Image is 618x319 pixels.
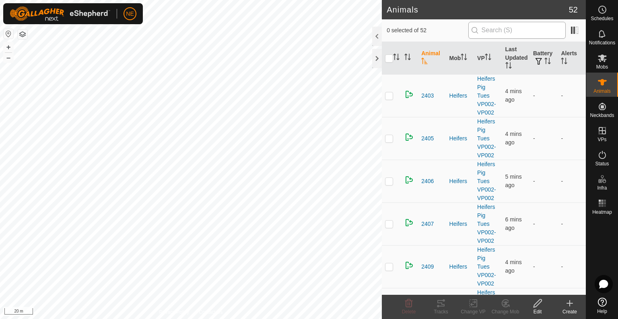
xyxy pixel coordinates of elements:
span: Schedules [591,16,613,21]
td: - [558,202,586,245]
span: 26 Aug 2025, 9:09 am [505,173,522,188]
a: Heifers Pig Tues VP002-VP002 [477,246,496,287]
th: Alerts [558,42,586,75]
td: - [558,74,586,117]
span: 26 Aug 2025, 9:11 am [505,88,522,103]
a: Contact Us [199,309,222,316]
p-sorticon: Activate to sort [461,55,467,61]
td: - [558,117,586,160]
img: returning on [404,261,414,270]
span: Heatmap [592,210,612,215]
p-sorticon: Activate to sort [561,59,567,65]
img: returning on [404,90,414,99]
span: 26 Aug 2025, 9:11 am [505,131,522,146]
div: Create [554,308,586,315]
th: Battery [530,42,558,75]
span: 2409 [421,263,434,271]
button: – [4,53,13,63]
p-sorticon: Activate to sort [404,55,411,61]
span: 26 Aug 2025, 9:10 am [505,259,522,274]
div: Edit [521,308,554,315]
p-sorticon: Activate to sort [421,59,428,65]
td: - [558,245,586,288]
p-sorticon: Activate to sort [544,59,551,65]
th: VP [474,42,502,75]
div: Heifers [449,220,471,228]
img: Gallagher Logo [10,6,110,21]
span: Mobs [596,65,608,69]
div: Heifers [449,92,471,100]
h2: Animals [387,5,569,15]
img: returning on [404,132,414,142]
span: Animals [593,89,611,94]
span: Help [597,309,607,314]
div: Change VP [457,308,489,315]
span: Neckbands [590,113,614,118]
span: 2406 [421,177,434,186]
span: VPs [597,137,606,142]
div: Heifers [449,134,471,143]
th: Last Updated [502,42,530,75]
p-sorticon: Activate to sort [393,55,400,61]
a: Heifers Pig Tues VP002-VP002 [477,118,496,158]
span: Infra [597,186,607,190]
span: NE [126,10,134,18]
th: Mob [446,42,474,75]
p-sorticon: Activate to sort [485,55,491,61]
span: Notifications [589,40,615,45]
span: 26 Aug 2025, 9:08 am [505,216,522,231]
span: 2403 [421,92,434,100]
td: - [530,160,558,202]
td: - [530,117,558,160]
img: returning on [404,175,414,185]
button: Map Layers [18,29,27,39]
button: + [4,42,13,52]
td: - [530,74,558,117]
a: Help [586,294,618,317]
td: - [530,202,558,245]
div: Heifers [449,263,471,271]
button: Reset Map [4,29,13,39]
div: Heifers [449,177,471,186]
a: Heifers Pig Tues VP002-VP002 [477,161,496,201]
input: Search (S) [468,22,566,39]
p-sorticon: Activate to sort [505,63,512,70]
span: 0 selected of 52 [387,26,468,35]
div: Tracks [425,308,457,315]
a: Privacy Policy [159,309,190,316]
span: 52 [569,4,578,16]
th: Animal [418,42,446,75]
td: - [530,245,558,288]
div: Change Mob [489,308,521,315]
a: Heifers Pig Tues VP002-VP002 [477,204,496,244]
span: 2407 [421,220,434,228]
span: Status [595,161,609,166]
span: Delete [402,309,416,315]
span: 2405 [421,134,434,143]
td: - [558,160,586,202]
img: returning on [404,218,414,227]
a: Heifers Pig Tues VP002-VP002 [477,75,496,116]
